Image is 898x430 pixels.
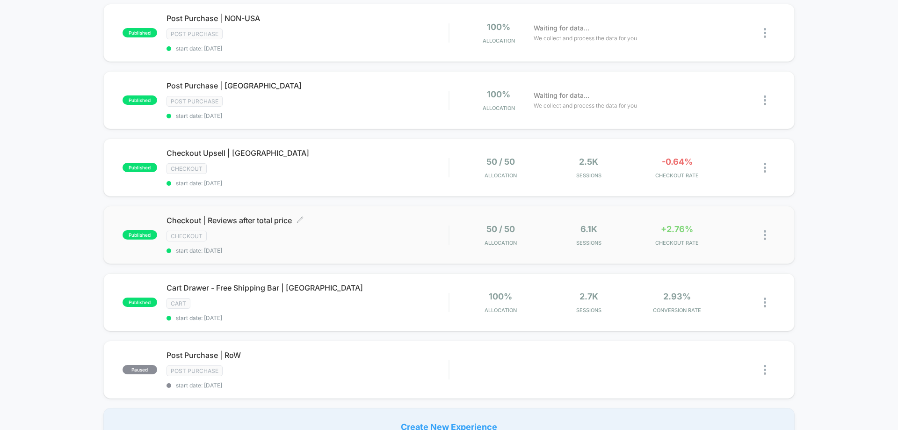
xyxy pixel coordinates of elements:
[534,101,637,110] span: We collect and process the data for you
[123,163,157,172] span: published
[167,216,449,225] span: Checkout | Reviews after total price
[547,240,631,246] span: Sessions
[580,224,597,234] span: 6.1k
[167,163,207,174] span: Checkout
[547,307,631,313] span: Sessions
[167,298,190,309] span: cart
[534,90,589,101] span: Waiting for data...
[167,29,223,39] span: Post Purchase
[534,23,589,33] span: Waiting for data...
[167,382,449,389] span: start date: [DATE]
[764,230,766,240] img: close
[485,240,517,246] span: Allocation
[486,157,515,167] span: 50 / 50
[167,314,449,321] span: start date: [DATE]
[547,172,631,179] span: Sessions
[487,89,510,99] span: 100%
[167,148,449,158] span: Checkout Upsell | [GEOGRAPHIC_DATA]
[635,307,719,313] span: CONVERSION RATE
[764,95,766,105] img: close
[764,298,766,307] img: close
[167,14,449,23] span: Post Purchase | NON-USA
[534,34,637,43] span: We collect and process the data for you
[764,365,766,375] img: close
[764,28,766,38] img: close
[167,350,449,360] span: Post Purchase | RoW
[485,307,517,313] span: Allocation
[167,45,449,52] span: start date: [DATE]
[489,292,512,301] span: 100%
[123,230,157,240] span: published
[487,22,510,32] span: 100%
[167,283,449,292] span: Cart Drawer - Free Shipping Bar | [GEOGRAPHIC_DATA]
[123,95,157,105] span: published
[579,292,598,301] span: 2.7k
[579,157,598,167] span: 2.5k
[167,365,223,376] span: Post Purchase
[635,240,719,246] span: CHECKOUT RATE
[167,81,449,90] span: Post Purchase | [GEOGRAPHIC_DATA]
[483,37,515,44] span: Allocation
[123,365,157,374] span: paused
[661,224,693,234] span: +2.76%
[483,105,515,111] span: Allocation
[167,180,449,187] span: start date: [DATE]
[663,292,691,301] span: 2.93%
[764,163,766,173] img: close
[485,172,517,179] span: Allocation
[167,96,223,107] span: Post Purchase
[167,112,449,119] span: start date: [DATE]
[123,298,157,307] span: published
[167,231,207,241] span: Checkout
[486,224,515,234] span: 50 / 50
[635,172,719,179] span: CHECKOUT RATE
[123,28,157,37] span: published
[662,157,693,167] span: -0.64%
[167,247,449,254] span: start date: [DATE]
